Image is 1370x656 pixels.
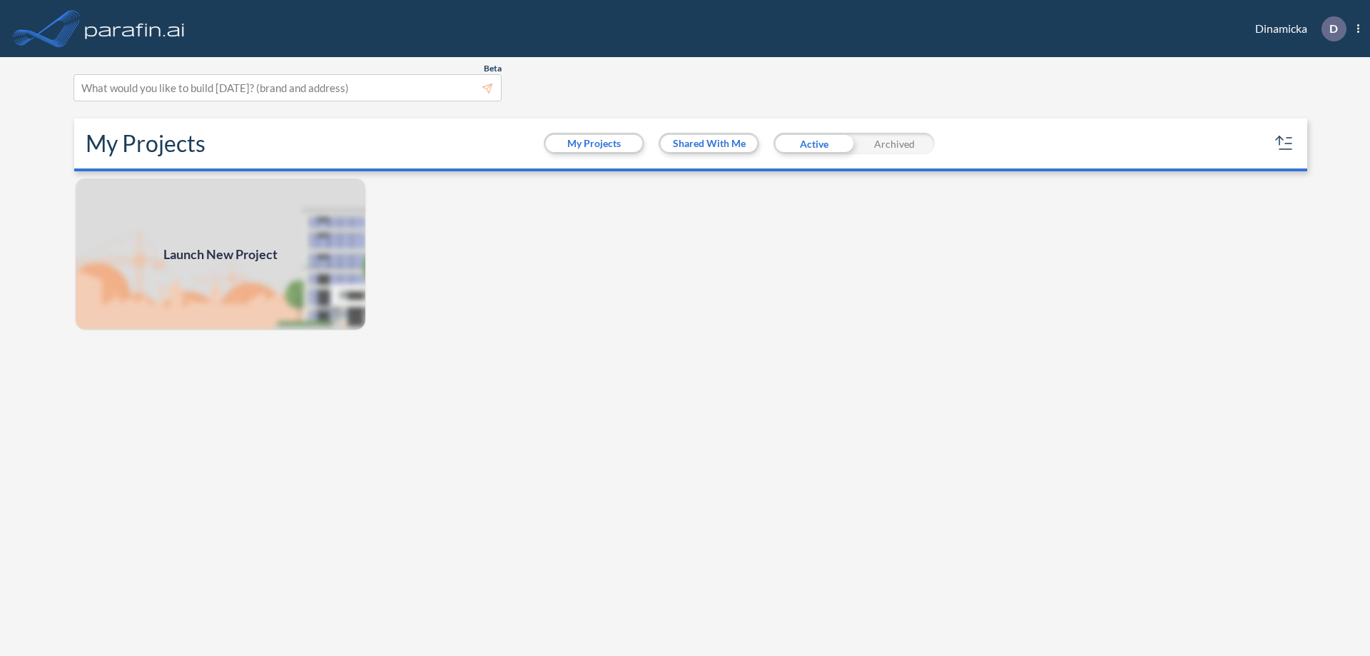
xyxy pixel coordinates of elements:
[546,135,642,152] button: My Projects
[1329,22,1338,35] p: D
[1273,132,1296,155] button: sort
[484,63,502,74] span: Beta
[661,135,757,152] button: Shared With Me
[74,177,367,331] a: Launch New Project
[1234,16,1359,41] div: Dinamicka
[86,130,205,157] h2: My Projects
[163,245,278,264] span: Launch New Project
[82,14,188,43] img: logo
[854,133,935,154] div: Archived
[773,133,854,154] div: Active
[74,177,367,331] img: add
